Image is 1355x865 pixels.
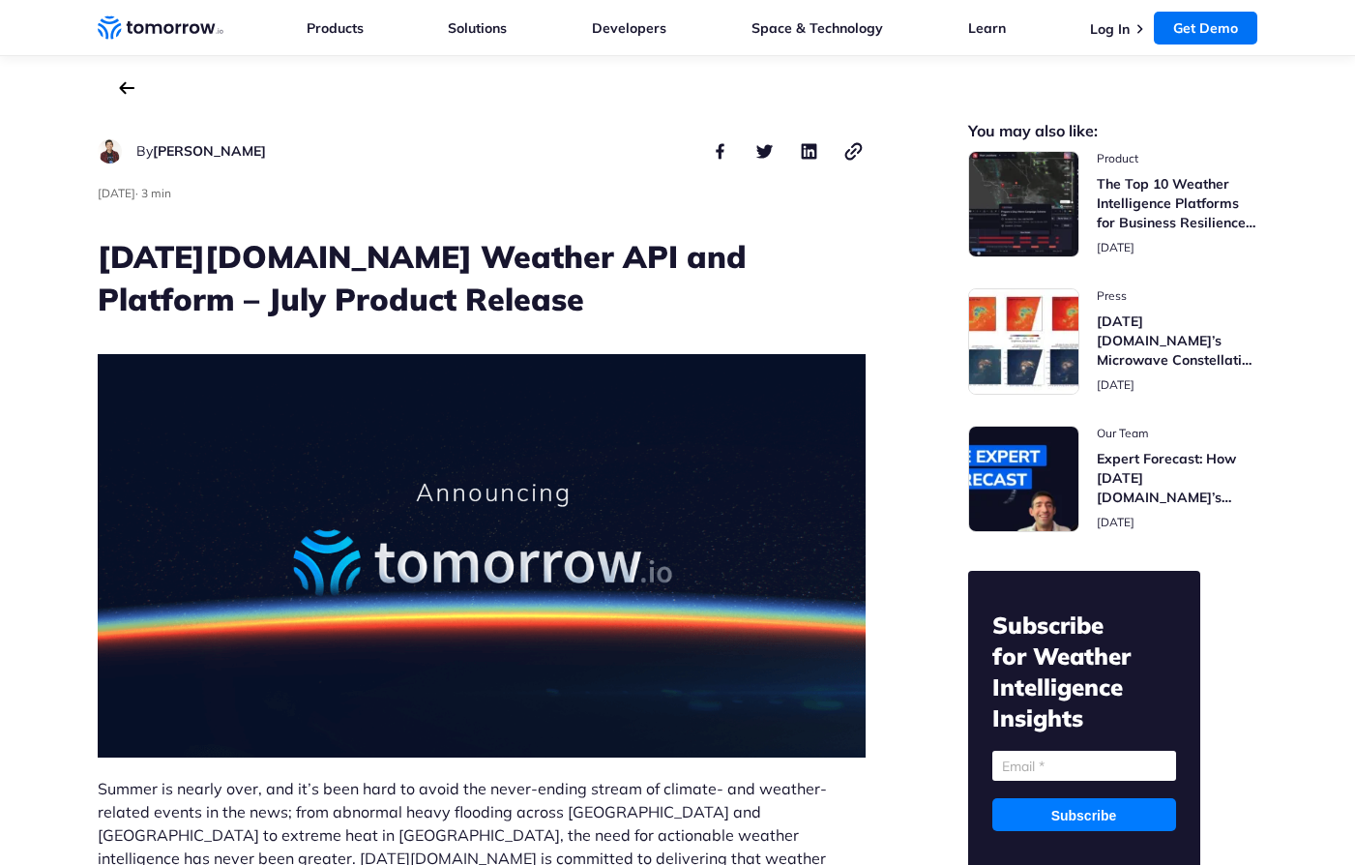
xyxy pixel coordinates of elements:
a: Home link [98,14,223,43]
span: Estimated reading time [141,186,171,200]
span: publish date [1097,240,1134,254]
input: Email * [992,751,1176,781]
span: · [135,186,138,200]
img: Announcing Tomorrow.io [98,354,866,758]
h3: Expert Forecast: How [DATE][DOMAIN_NAME]’s Microwave Sounders Are Revolutionizing Hurricane Monit... [1097,449,1258,507]
span: publish date [98,186,135,200]
a: Solutions [448,19,507,37]
a: Log In [1090,20,1130,38]
div: author name [136,139,266,163]
span: post catecory [1097,288,1258,304]
span: post catecory [1097,151,1258,166]
a: Space & Technology [751,19,883,37]
h1: [DATE][DOMAIN_NAME] Weather API and Platform – July Product Release [98,235,866,320]
span: publish date [1097,515,1134,529]
span: publish date [1097,377,1134,392]
a: Read Tomorrow.io’s Microwave Constellation Ready To Help This Hurricane Season [968,288,1258,395]
button: share this post on twitter [753,139,777,163]
a: Read The Top 10 Weather Intelligence Platforms for Business Resilience in 2025 [968,151,1258,257]
img: Gareth Goh [98,139,122,164]
button: share this post on facebook [709,139,732,163]
h2: You may also like: [968,124,1258,138]
a: Get Demo [1154,12,1257,45]
h2: Subscribe for Weather Intelligence Insights [992,610,1176,733]
span: By [136,142,153,160]
input: Subscribe [992,798,1176,831]
button: copy link to clipboard [842,139,866,163]
a: Read Expert Forecast: How Tomorrow.io’s Microwave Sounders Are Revolutionizing Hurricane Monitoring [968,426,1258,532]
a: Developers [592,19,666,37]
h3: [DATE][DOMAIN_NAME]’s Microwave Constellation Ready To Help This Hurricane Season [1097,312,1258,370]
button: share this post on linkedin [798,139,821,163]
span: post catecory [1097,426,1258,441]
h3: The Top 10 Weather Intelligence Platforms for Business Resilience in [DATE] [1097,174,1258,232]
a: Products [307,19,364,37]
a: back to the main blog page [119,81,134,95]
a: Learn [968,19,1006,37]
